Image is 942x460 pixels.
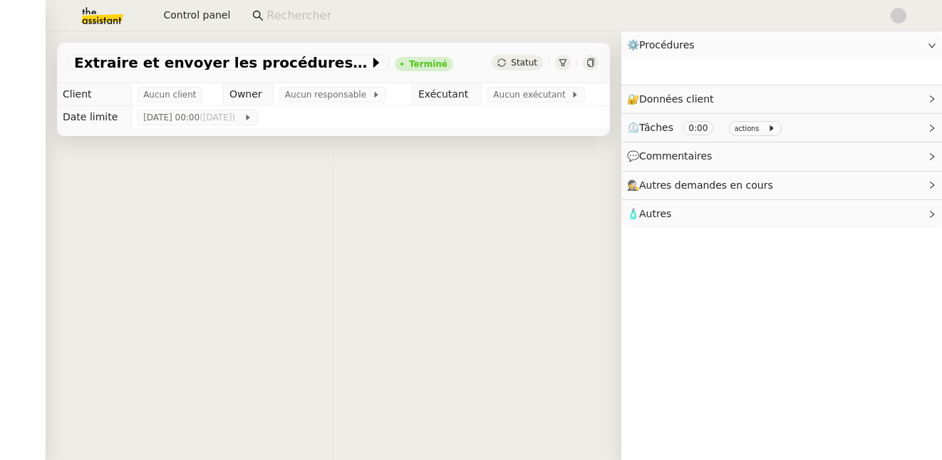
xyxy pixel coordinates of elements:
span: Aucun responsable [285,88,372,102]
span: 💬 [627,150,718,162]
span: 🧴 [627,208,671,219]
small: actions [735,125,760,132]
div: ⏲️Tâches 0:00 actions [621,114,942,142]
div: Terminé [409,60,447,68]
td: Exécutant [412,83,481,106]
span: ([DATE]) [200,113,238,122]
span: ⏲️ [627,122,787,133]
span: Données client [639,93,714,105]
span: 🕵️ [627,179,780,191]
td: Date limite [57,106,132,129]
span: Autres demandes en cours [639,179,773,191]
nz-tag: 0:00 [683,121,713,135]
div: 🧴Autres [621,200,942,228]
span: Commentaires [639,150,712,162]
input: Rechercher [266,6,874,26]
td: Owner [223,83,273,106]
button: Control panel [152,6,239,26]
span: Aucun client [143,88,196,102]
span: Extraire et envoyer les procédures actives [74,56,369,70]
div: 🕵️Autres demandes en cours [621,172,942,199]
span: Statut [511,58,537,68]
td: Client [57,83,132,106]
span: Tâches [639,122,673,133]
span: Procédures [639,39,695,51]
span: Autres [639,208,671,219]
span: [DATE] 00:00 [143,110,243,125]
div: 🔐Données client [621,85,942,113]
span: 🔐 [627,91,720,108]
span: Aucun exécutant [493,88,571,102]
div: ⚙️Procédures [621,31,942,59]
span: ⚙️ [627,37,701,53]
span: Control panel [163,7,230,23]
div: 💬Commentaires [621,142,942,170]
